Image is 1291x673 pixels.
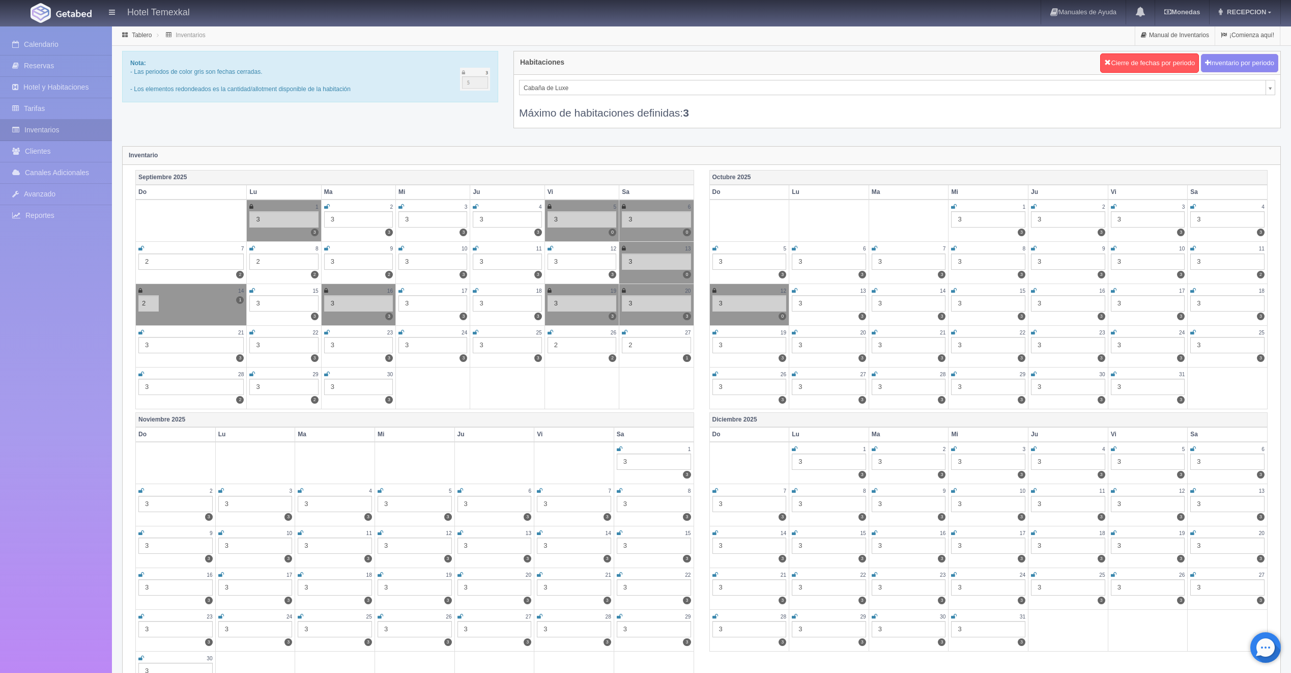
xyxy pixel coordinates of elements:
[398,295,467,312] div: 3
[779,396,786,404] label: 3
[457,496,532,512] div: 3
[544,185,619,200] th: Vi
[951,211,1025,228] div: 3
[858,354,866,362] label: 3
[709,170,1268,185] th: Octubre 2025
[1257,313,1265,320] label: 3
[1111,496,1185,512] div: 3
[218,496,293,512] div: 3
[460,271,467,278] label: 3
[138,538,213,554] div: 3
[298,538,372,554] div: 3
[863,246,866,251] small: 6
[1111,211,1185,228] div: 3
[1257,471,1265,479] label: 3
[683,638,691,646] label: 3
[396,185,470,200] th: Mi
[56,10,92,17] img: Getabed
[712,579,787,596] div: 3
[622,254,691,270] div: 3
[315,204,319,210] small: 1
[364,513,372,521] label: 3
[324,295,393,312] div: 3
[858,513,866,521] label: 3
[1257,229,1265,236] label: 3
[792,621,866,637] div: 3
[1135,25,1215,45] a: Manual de Inventarios
[951,454,1025,470] div: 3
[236,396,244,404] label: 2
[218,621,293,637] div: 3
[129,152,158,159] strong: Inventario
[712,621,787,637] div: 3
[284,597,292,604] label: 3
[683,354,691,362] label: 1
[1022,246,1025,251] small: 8
[324,337,393,353] div: 3
[249,379,318,395] div: 3
[779,271,786,278] label: 3
[858,597,866,604] label: 3
[136,185,247,200] th: Do
[858,313,866,320] label: 3
[1177,471,1185,479] label: 3
[470,185,544,200] th: Ju
[951,496,1025,512] div: 3
[951,295,1025,312] div: 3
[872,496,946,512] div: 3
[138,621,213,637] div: 3
[609,354,616,362] label: 2
[311,271,319,278] label: 2
[249,295,318,312] div: 3
[604,555,611,563] label: 3
[364,597,372,604] label: 3
[938,555,945,563] label: 3
[1031,496,1105,512] div: 3
[138,254,244,270] div: 2
[1098,471,1105,479] label: 3
[534,354,542,362] label: 3
[444,555,452,563] label: 3
[1177,555,1185,563] label: 3
[385,396,393,404] label: 3
[872,254,946,270] div: 3
[1018,229,1025,236] label: 3
[534,271,542,278] label: 3
[779,555,786,563] label: 3
[127,5,190,18] h4: Hotel Temexkal
[536,246,541,251] small: 11
[444,597,452,604] label: 3
[473,337,541,353] div: 3
[534,313,542,320] label: 3
[444,638,452,646] label: 3
[460,68,490,91] img: cutoff.png
[398,211,467,228] div: 3
[712,337,787,353] div: 3
[324,254,393,270] div: 3
[298,579,372,596] div: 3
[548,254,616,270] div: 3
[617,538,691,554] div: 3
[241,246,244,251] small: 7
[1257,271,1265,278] label: 2
[622,337,691,353] div: 2
[249,211,318,228] div: 3
[1257,555,1265,563] label: 3
[951,538,1025,554] div: 3
[1111,454,1185,470] div: 3
[138,496,213,512] div: 3
[604,597,611,604] label: 3
[176,32,206,39] a: Inventarios
[1031,379,1105,395] div: 3
[938,471,945,479] label: 3
[537,621,611,637] div: 3
[1098,313,1105,320] label: 3
[138,379,244,395] div: 3
[938,354,945,362] label: 3
[218,579,293,596] div: 3
[247,185,321,200] th: Lu
[398,254,467,270] div: 3
[524,513,531,521] label: 3
[537,538,611,554] div: 3
[1190,496,1265,512] div: 3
